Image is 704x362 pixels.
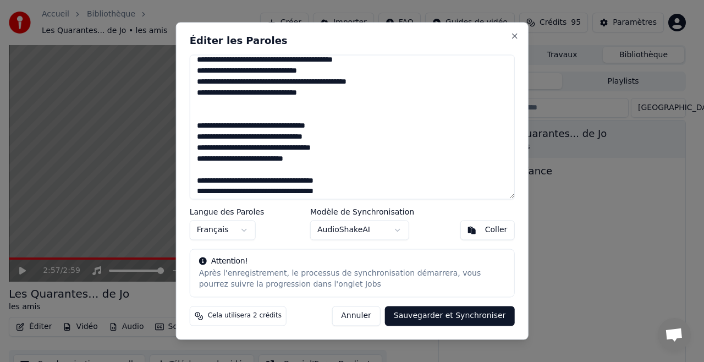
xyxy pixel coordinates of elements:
h2: Éditer les Paroles [190,36,515,46]
div: Après l'enregistrement, le processus de synchronisation démarrera, vous pourrez suivre la progres... [199,268,505,290]
label: Modèle de Synchronisation [310,209,414,216]
label: Langue des Paroles [190,209,265,216]
div: Attention! [199,256,505,267]
button: Annuler [332,306,380,326]
span: Cela utilisera 2 crédits [208,312,282,321]
button: Coller [460,221,515,240]
div: Coller [485,225,508,236]
button: Sauvegarder et Synchroniser [385,306,515,326]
